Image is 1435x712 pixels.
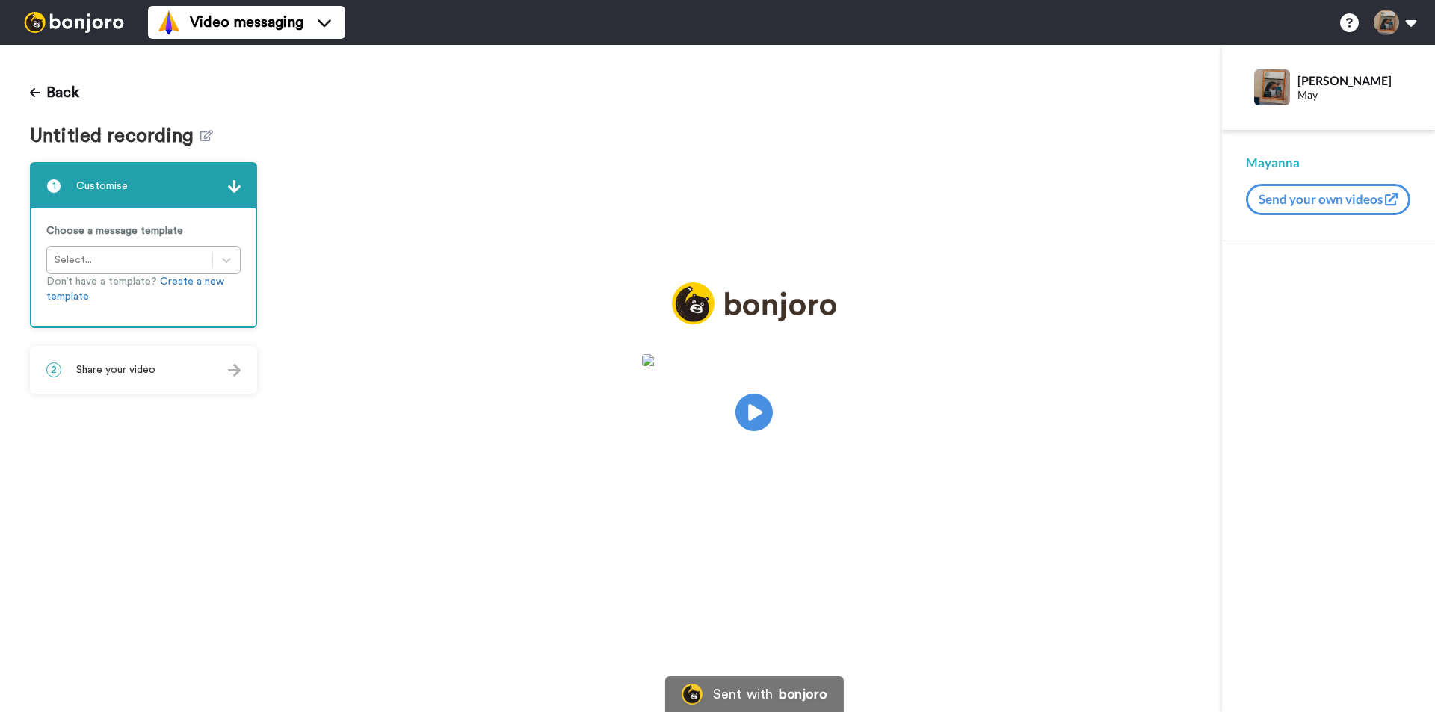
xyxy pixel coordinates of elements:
[46,223,241,238] p: Choose a message template
[157,10,181,34] img: vm-color.svg
[1297,73,1410,87] div: [PERSON_NAME]
[76,179,128,194] span: Customise
[228,180,241,193] img: arrow.svg
[1297,89,1410,102] div: May
[642,354,866,366] img: 47468543-96a6-4daf-8fe1-bc88d3119e68.jpg
[46,274,241,304] p: Don’t have a template?
[713,687,773,701] div: Sent with
[1246,154,1411,172] div: Mayanna
[46,276,224,302] a: Create a new template
[228,364,241,377] img: arrow.svg
[30,126,200,147] span: Untitled recording
[30,346,257,394] div: 2Share your video
[672,282,836,325] img: logo_full.png
[190,12,303,33] span: Video messaging
[46,179,61,194] span: 1
[1254,69,1290,105] img: Profile Image
[18,12,130,33] img: bj-logo-header-white.svg
[30,75,79,111] button: Back
[76,362,155,377] span: Share your video
[1246,184,1410,215] button: Send your own videos
[665,676,843,712] a: Bonjoro LogoSent withbonjoro
[779,687,827,701] div: bonjoro
[682,684,703,705] img: Bonjoro Logo
[46,362,61,377] span: 2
